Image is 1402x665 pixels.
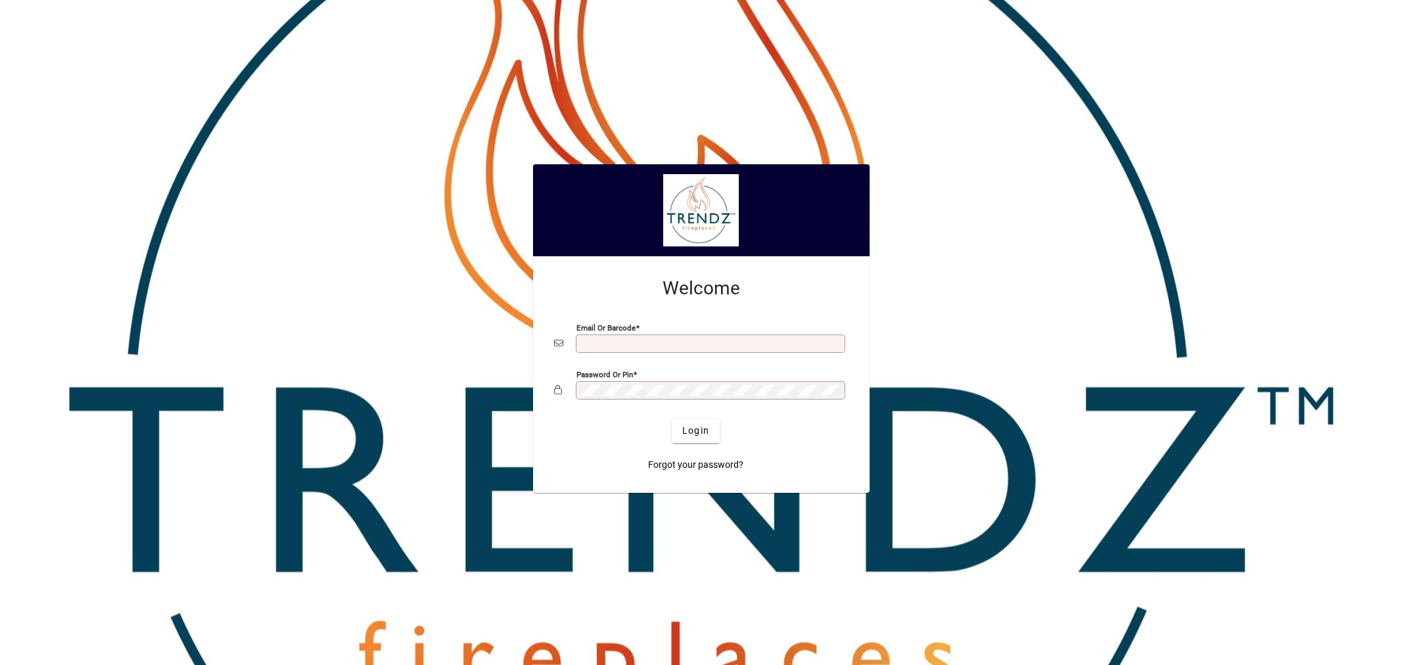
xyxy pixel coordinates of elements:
mat-label: Email or Barcode [576,323,636,332]
h2: Welcome [554,277,849,300]
mat-label: Password or Pin [576,369,633,378]
span: Login [682,424,709,438]
span: Forgot your password? [648,458,743,472]
button: Login [672,419,720,443]
a: Forgot your password? [643,453,749,477]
